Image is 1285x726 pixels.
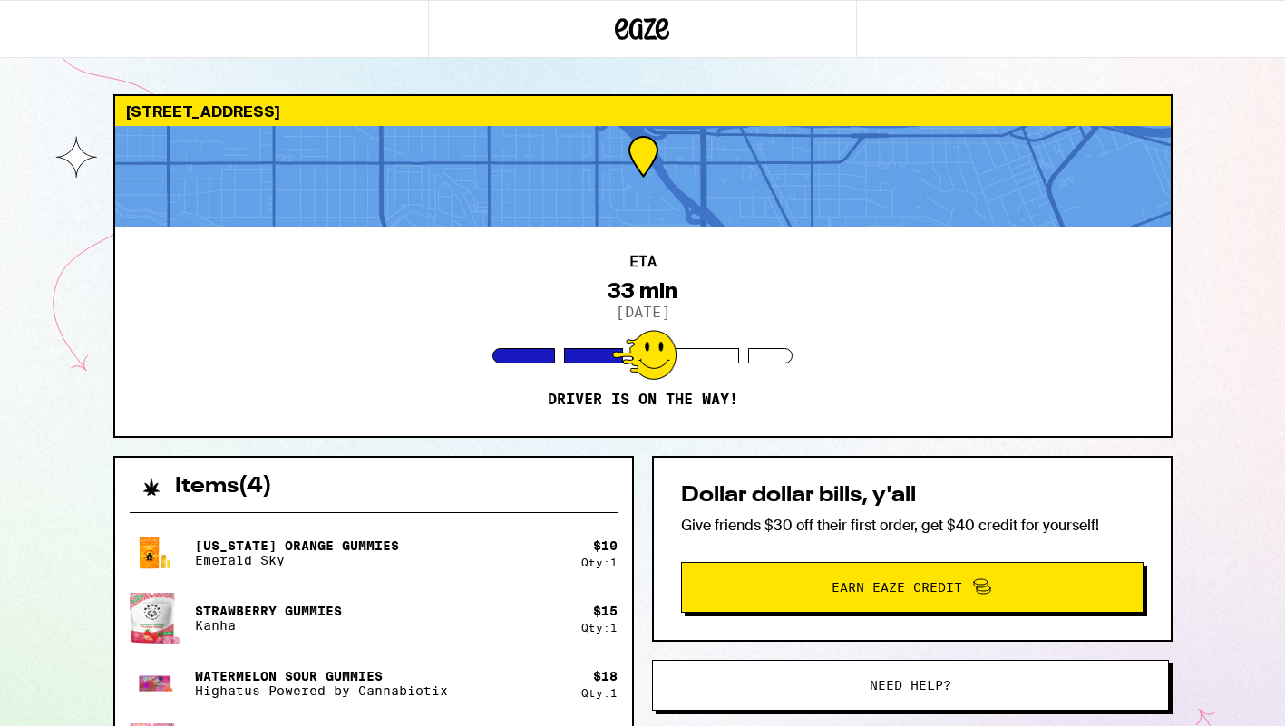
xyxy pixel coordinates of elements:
div: $ 18 [593,669,618,683]
h2: ETA [629,255,657,269]
div: $ 10 [593,538,618,553]
img: Emerald Sky - California Orange Gummies [130,528,180,578]
div: [STREET_ADDRESS] [115,96,1171,126]
span: Need help? [870,679,951,692]
p: Driver is on the way! [548,391,738,409]
button: Earn Eaze Credit [681,562,1144,613]
h2: Dollar dollar bills, y'all [681,485,1144,507]
img: Highatus Powered by Cannabiotix - Watermelon Sour Gummies [130,658,180,709]
div: Qty: 1 [581,622,618,634]
p: Emerald Sky [195,553,399,567]
p: [DATE] [616,304,670,321]
div: 33 min [608,278,677,304]
div: Qty: 1 [581,687,618,699]
span: Earn Eaze Credit [832,581,962,594]
p: Watermelon Sour Gummies [195,669,448,683]
p: Highatus Powered by Cannabiotix [195,683,448,698]
img: Kanha - Strawberry Gummies [130,591,180,645]
p: Strawberry Gummies [195,604,342,618]
h2: Items ( 4 ) [175,476,272,498]
p: Kanha [195,618,342,633]
div: $ 15 [593,604,618,618]
div: Qty: 1 [581,557,618,568]
button: Need help? [652,660,1169,711]
p: [US_STATE] Orange Gummies [195,538,399,553]
iframe: Opens a widget where you can find more information [1168,672,1267,717]
p: Give friends $30 off their first order, get $40 credit for yourself! [681,516,1144,535]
